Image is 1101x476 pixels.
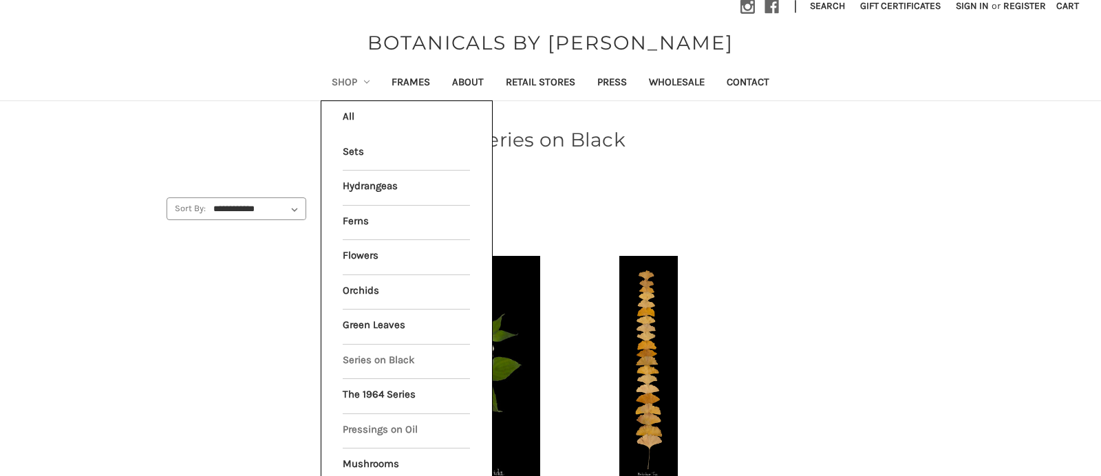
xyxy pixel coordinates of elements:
a: Pressings on Oil [343,414,470,448]
a: Retail Stores [495,67,586,100]
label: Sort By: [167,198,206,219]
a: Flowers [343,240,470,274]
h1: Series on Black [167,125,934,154]
a: Hydrangeas [343,171,470,205]
a: Press [586,67,638,100]
a: Frames [381,67,441,100]
a: Ferns [343,206,470,240]
a: Sets [343,136,470,171]
a: Green Leaves [343,310,470,344]
a: The 1964 Series [343,379,470,413]
a: Wholesale [638,67,716,100]
a: BOTANICALS BY [PERSON_NAME] [361,28,740,57]
a: Contact [716,67,780,100]
a: Series on Black [343,345,470,379]
a: Shop [321,67,381,100]
a: Orchids [343,275,470,310]
a: About [441,67,495,100]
